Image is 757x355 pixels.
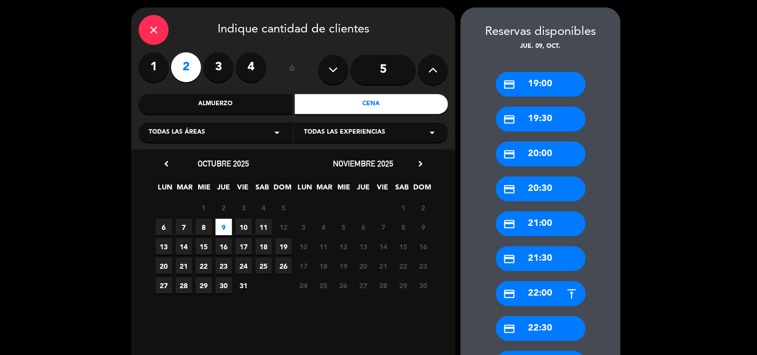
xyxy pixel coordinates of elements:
span: 9 [415,219,432,235]
span: 26 [275,258,292,274]
div: 19:30 [496,107,586,132]
span: 15 [196,238,212,255]
div: Reservas disponibles [461,22,621,42]
span: 12 [275,219,292,235]
span: 2 [415,199,432,216]
i: close [148,24,160,36]
label: 3 [204,52,234,82]
span: 17 [236,238,252,255]
span: 9 [216,219,232,235]
span: MAR [316,181,333,198]
span: 12 [335,238,352,255]
span: 25 [315,277,332,294]
span: 5 [275,199,292,216]
span: 4 [255,199,272,216]
span: 16 [216,238,232,255]
span: noviembre 2025 [333,159,394,169]
span: 3 [295,219,312,235]
span: 14 [176,238,192,255]
span: VIE [375,181,391,198]
i: credit_card [504,113,516,126]
span: 29 [196,277,212,294]
span: 13 [355,238,372,255]
span: 13 [156,238,172,255]
span: 11 [315,238,332,255]
label: 2 [171,52,201,82]
div: Cena [295,94,449,114]
i: credit_card [504,78,516,91]
span: 7 [176,219,192,235]
span: 11 [255,219,272,235]
div: 21:00 [496,211,586,236]
span: octubre 2025 [198,159,250,169]
span: 7 [375,219,392,235]
span: DOM [414,181,430,198]
span: 28 [375,277,392,294]
span: MIE [196,181,213,198]
span: SAB [394,181,411,198]
span: 18 [315,258,332,274]
i: credit_card [504,148,516,161]
span: 10 [295,238,312,255]
span: 24 [295,277,312,294]
span: 26 [335,277,352,294]
span: 21 [375,258,392,274]
span: MAR [177,181,193,198]
span: 14 [375,238,392,255]
span: MIE [336,181,352,198]
span: 19 [275,238,292,255]
span: LUN [157,181,174,198]
div: 20:00 [496,142,586,167]
span: 31 [236,277,252,294]
span: SAB [254,181,271,198]
span: 16 [415,238,432,255]
span: 1 [196,199,212,216]
span: 29 [395,277,412,294]
span: 3 [236,199,252,216]
div: 19:00 [496,72,586,97]
i: credit_card [504,323,516,335]
span: DOM [274,181,290,198]
i: arrow_drop_down [271,127,283,139]
span: 21 [176,258,192,274]
span: 15 [395,238,412,255]
div: 20:30 [496,177,586,201]
div: ó [276,52,308,87]
span: 30 [415,277,432,294]
div: 22:30 [496,316,586,341]
div: 22:00 [496,281,586,306]
span: 23 [216,258,232,274]
span: 19 [335,258,352,274]
span: 2 [216,199,232,216]
span: 24 [236,258,252,274]
span: 18 [255,238,272,255]
span: 27 [355,277,372,294]
i: credit_card [504,288,516,300]
span: 22 [395,258,412,274]
div: Indique cantidad de clientes [139,15,448,45]
span: 20 [355,258,372,274]
i: credit_card [504,218,516,230]
span: 17 [295,258,312,274]
span: 28 [176,277,192,294]
div: 21:30 [496,246,586,271]
label: 4 [236,52,266,82]
div: jue. 09, oct. [461,42,621,52]
span: Todas las áreas [149,128,205,138]
span: VIE [235,181,252,198]
span: 5 [335,219,352,235]
i: chevron_right [415,159,426,169]
span: 10 [236,219,252,235]
span: 4 [315,219,332,235]
span: 22 [196,258,212,274]
span: JUE [216,181,232,198]
div: Almuerzo [139,94,292,114]
i: arrow_drop_down [426,127,438,139]
span: 20 [156,258,172,274]
span: 8 [395,219,412,235]
span: 6 [355,219,372,235]
span: 30 [216,277,232,294]
i: credit_card [504,183,516,195]
span: JUE [355,181,372,198]
span: 1 [395,199,412,216]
